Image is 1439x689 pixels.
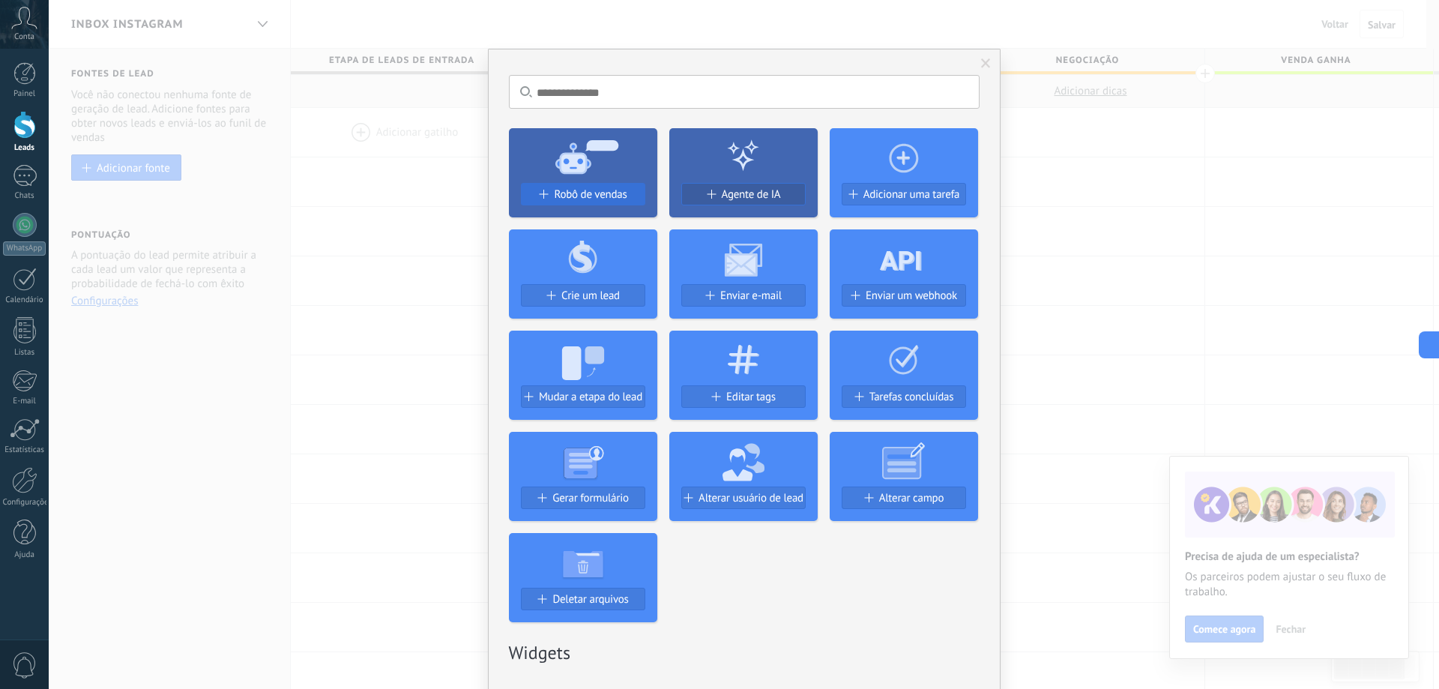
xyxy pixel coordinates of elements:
[842,183,966,205] button: Adicionar uma tarefa
[521,183,645,205] button: Robô de vendas
[866,289,957,302] span: Enviar um webhook
[869,391,954,403] span: Tarefas concluídas
[3,295,46,305] div: Calendário
[3,241,46,256] div: WhatsApp
[521,487,645,509] button: Gerar formulário
[509,641,980,664] h2: Widgets
[3,348,46,358] div: Listas
[3,445,46,455] div: Estatísticas
[561,289,620,302] span: Crie um lead
[681,183,806,205] button: Agente de IA
[539,391,642,403] span: Mudar a etapa do lead
[681,487,806,509] button: Alterar usuário de lead
[681,284,806,307] button: Enviar e-mail
[3,143,46,153] div: Leads
[720,289,782,302] span: Enviar e-mail
[726,391,776,403] span: Editar tags
[14,32,34,42] span: Conta
[521,588,645,610] button: Deletar arquivos
[699,492,803,505] span: Alterar usuário de lead
[3,397,46,406] div: E-mail
[554,188,627,201] span: Robô de vendas
[879,492,944,505] span: Alterar campo
[3,191,46,201] div: Chats
[842,284,966,307] button: Enviar um webhook
[842,487,966,509] button: Alterar campo
[3,89,46,99] div: Painel
[3,498,46,508] div: Configurações
[552,593,628,606] span: Deletar arquivos
[863,188,960,201] span: Adicionar uma tarefa
[681,385,806,408] button: Editar tags
[552,492,628,505] span: Gerar formulário
[521,385,645,408] button: Mudar a etapa do lead
[842,385,966,408] button: Tarefas concluídas
[521,284,645,307] button: Crie um lead
[722,188,781,201] span: Agente de IA
[3,550,46,560] div: Ajuda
